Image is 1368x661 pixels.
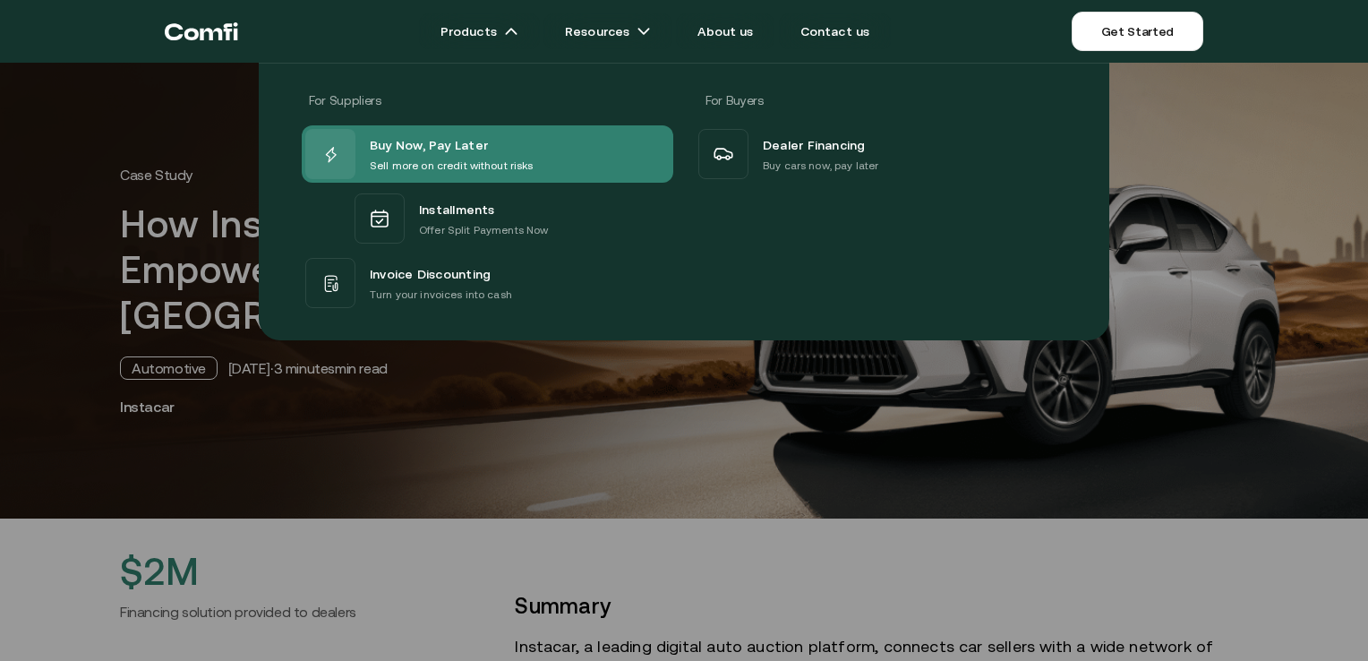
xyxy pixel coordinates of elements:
[419,198,495,221] span: Installments
[370,262,491,286] span: Invoice Discounting
[705,93,764,107] span: For Buyers
[419,221,548,239] p: Offer Split Payments Now
[302,183,673,254] a: InstallmentsOffer Split Payments Now
[637,24,651,39] img: arrow icons
[676,13,774,49] a: About us
[165,4,238,58] a: Return to the top of the Comfi home page
[419,13,540,49] a: Productsarrow icons
[763,157,878,175] p: Buy cars now, pay later
[302,254,673,312] a: Invoice DiscountingTurn your invoices into cash
[302,125,673,183] a: Buy Now, Pay LaterSell more on credit without risks
[763,133,866,157] span: Dealer Financing
[370,157,534,175] p: Sell more on credit without risks
[695,125,1066,183] a: Dealer FinancingBuy cars now, pay later
[504,24,518,39] img: arrow icons
[370,286,512,304] p: Turn your invoices into cash
[370,133,488,157] span: Buy Now, Pay Later
[309,93,380,107] span: For Suppliers
[543,13,672,49] a: Resourcesarrow icons
[1072,12,1203,51] a: Get Started
[779,13,892,49] a: Contact us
